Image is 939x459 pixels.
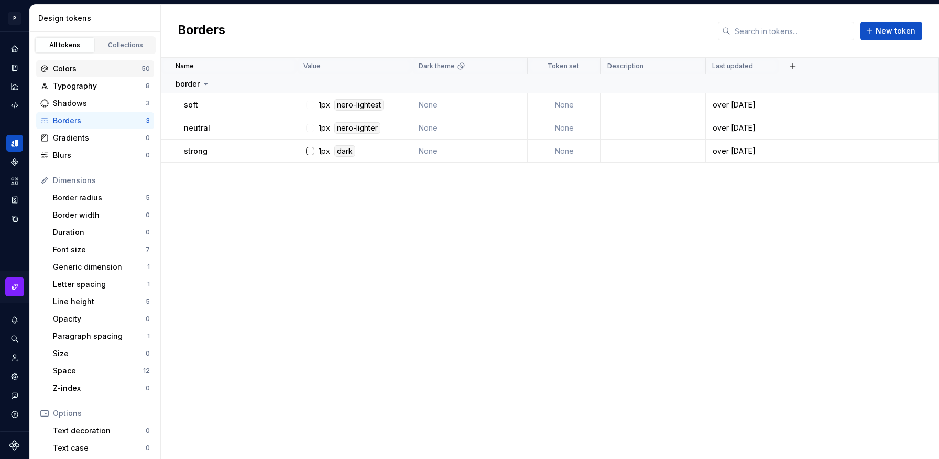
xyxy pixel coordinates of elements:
p: strong [184,146,208,156]
a: Opacity0 [49,311,154,327]
div: 0 [146,151,150,159]
div: 8 [146,82,150,90]
div: Generic dimension [53,262,147,272]
a: Generic dimension1 [49,259,154,275]
div: Dimensions [53,175,150,186]
div: 1px [319,145,330,157]
td: None [528,140,601,163]
div: 1 [147,280,150,289]
div: Size [53,348,146,359]
a: Code automation [6,97,23,114]
div: 3 [146,99,150,108]
div: Text case [53,443,146,453]
div: Notifications [6,312,23,328]
a: Z-index0 [49,380,154,397]
a: Colors50 [36,60,154,77]
div: Opacity [53,314,146,324]
a: Borders3 [36,112,154,129]
a: Documentation [6,59,23,76]
div: Line height [53,296,146,307]
a: Analytics [6,78,23,95]
a: Font size7 [49,241,154,258]
input: Search in tokens... [730,22,854,40]
div: Design tokens [6,135,23,152]
a: Border width0 [49,207,154,223]
div: dark [334,145,355,157]
div: Colors [53,63,141,74]
td: None [412,140,528,163]
div: Typography [53,81,146,91]
p: Value [303,62,321,70]
div: over [DATE] [706,123,778,133]
td: None [528,116,601,140]
div: Collections [100,41,152,49]
svg: Supernova Logo [9,440,20,451]
p: Last updated [712,62,753,70]
p: neutral [184,123,210,133]
div: nero-lighter [334,122,380,134]
div: 5 [146,297,150,306]
div: Z-index [53,383,146,393]
div: 50 [141,65,150,73]
a: Border radius5 [49,189,154,206]
div: Duration [53,227,146,238]
a: Storybook stories [6,191,23,208]
a: Assets [6,173,23,189]
a: Blurs0 [36,147,154,164]
a: Letter spacing1 [49,276,154,293]
p: Description [607,62,643,70]
div: over [DATE] [706,100,778,110]
div: Border radius [53,193,146,203]
div: Blurs [53,150,146,161]
a: Gradients0 [36,130,154,146]
button: Contact support [6,387,23,404]
a: Space12 [49,362,154,379]
p: Token set [548,62,579,70]
div: Borders [53,115,146,126]
div: Space [53,366,143,376]
div: Data sources [6,210,23,227]
a: Shadows3 [36,95,154,112]
td: None [528,93,601,116]
div: 0 [146,426,150,435]
td: None [412,93,528,116]
div: P [8,12,21,25]
div: 0 [146,384,150,392]
div: 1px [319,99,330,111]
a: Paragraph spacing1 [49,328,154,345]
div: 0 [146,134,150,142]
div: Settings [6,368,23,385]
div: Design tokens [38,13,156,24]
div: 0 [146,444,150,452]
button: New token [860,22,922,40]
a: Components [6,154,23,170]
button: Search ⌘K [6,330,23,347]
a: Typography8 [36,78,154,94]
div: over [DATE] [706,146,778,156]
div: Letter spacing [53,279,147,290]
div: 7 [146,245,150,254]
div: nero-lightest [334,99,384,111]
div: 0 [146,349,150,358]
a: Line height5 [49,293,154,310]
div: Border width [53,210,146,220]
div: 0 [146,228,150,237]
div: 12 [143,367,150,375]
a: Home [6,40,23,57]
td: None [412,116,528,140]
a: Text case0 [49,440,154,456]
div: Text decoration [53,425,146,436]
div: 1px [319,122,330,134]
div: 0 [146,315,150,323]
p: Dark theme [419,62,455,70]
h2: Borders [178,22,225,40]
button: P [2,7,27,29]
